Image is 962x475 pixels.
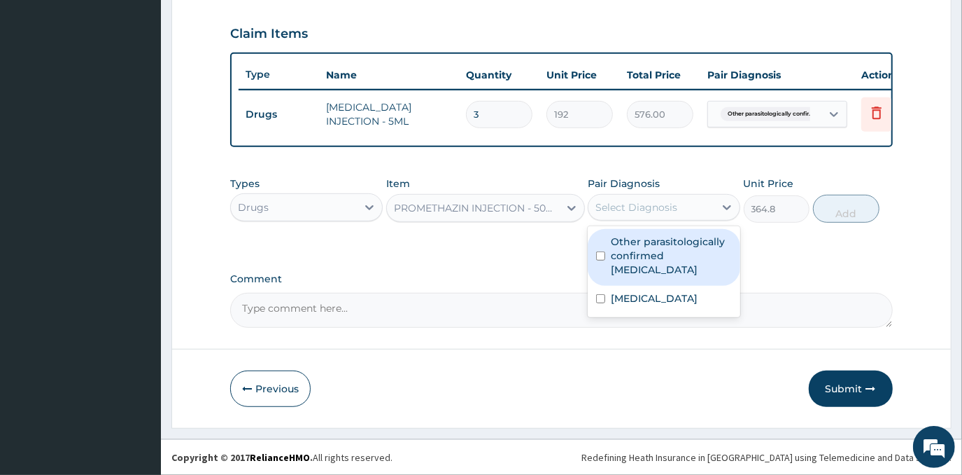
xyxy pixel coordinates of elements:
[171,451,313,464] strong: Copyright © 2017 .
[229,7,263,41] div: Minimize live chat window
[7,322,267,371] textarea: Type your message and hit 'Enter'
[394,201,560,215] div: PROMETHAZIN INJECTION - 50MG/2ML (PHERNEGAN)
[744,177,794,191] label: Unit Price
[721,107,820,121] span: Other parasitologically confir...
[230,371,311,407] button: Previous
[854,61,924,89] th: Actions
[238,200,269,214] div: Drugs
[700,61,854,89] th: Pair Diagnosis
[230,27,308,42] h3: Claim Items
[813,195,879,223] button: Add
[595,200,677,214] div: Select Diagnosis
[319,93,459,135] td: [MEDICAL_DATA] INJECTION - 5ML
[230,273,892,285] label: Comment
[386,177,410,191] label: Item
[73,78,235,97] div: Chat with us now
[809,371,893,407] button: Submit
[26,70,57,105] img: d_794563401_company_1708531726252_794563401
[319,61,459,89] th: Name
[611,291,698,305] label: [MEDICAL_DATA]
[239,62,319,88] th: Type
[81,146,193,287] span: We're online!
[611,235,732,277] label: Other parasitologically confirmed [MEDICAL_DATA]
[620,61,700,89] th: Total Price
[588,177,660,191] label: Pair Diagnosis
[539,61,620,89] th: Unit Price
[161,439,962,475] footer: All rights reserved.
[250,451,310,464] a: RelianceHMO
[459,61,539,89] th: Quantity
[239,102,319,128] td: Drugs
[581,450,952,464] div: Redefining Heath Insurance in [GEOGRAPHIC_DATA] using Telemedicine and Data Science!
[230,178,260,190] label: Types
